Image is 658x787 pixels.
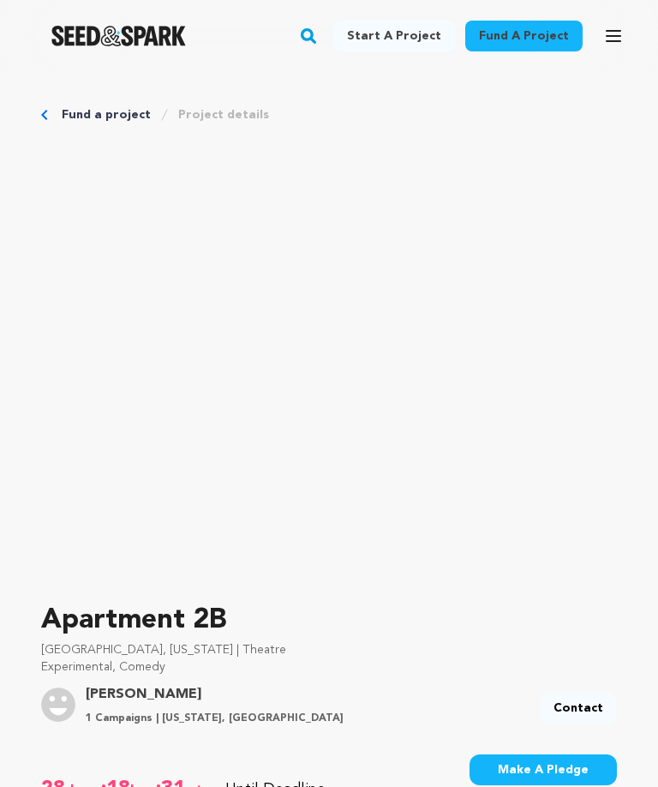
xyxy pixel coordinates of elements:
[333,21,455,51] a: Start a project
[41,641,617,658] p: [GEOGRAPHIC_DATA], [US_STATE] | Theatre
[41,658,617,676] p: Experimental, Comedy
[41,600,617,641] p: Apartment 2B
[465,21,583,51] a: Fund a project
[62,106,151,123] a: Fund a project
[86,712,344,725] p: 1 Campaigns | [US_STATE], [GEOGRAPHIC_DATA]
[540,693,617,724] a: Contact
[51,26,186,46] img: Seed&Spark Logo Dark Mode
[178,106,269,123] a: Project details
[41,688,75,722] img: user.png
[41,106,617,123] div: Breadcrumb
[86,684,344,705] a: Goto Katie Kaufmann profile
[51,26,186,46] a: Seed&Spark Homepage
[470,754,617,785] button: Make A Pledge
